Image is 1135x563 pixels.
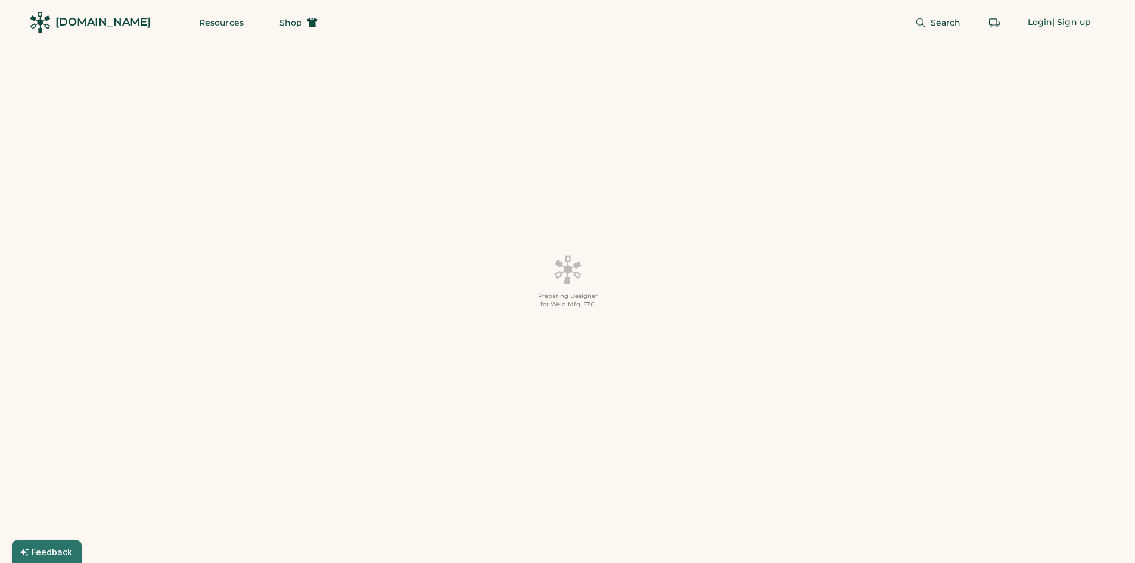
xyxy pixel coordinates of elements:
button: Shop [265,11,332,35]
span: Search [931,18,961,27]
span: Shop [279,18,302,27]
div: [DOMAIN_NAME] [55,15,151,30]
div: Login [1028,17,1053,29]
img: Platens-Black-Loader-Spin-rich%20black.webp [553,254,582,284]
button: Search [901,11,975,35]
button: Resources [185,11,258,35]
img: Rendered Logo - Screens [30,12,51,33]
div: Preparing Designer for Weld Mfg. FTC [538,292,598,309]
button: Retrieve an order [982,11,1006,35]
div: | Sign up [1052,17,1091,29]
iframe: Front Chat [1078,509,1130,561]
